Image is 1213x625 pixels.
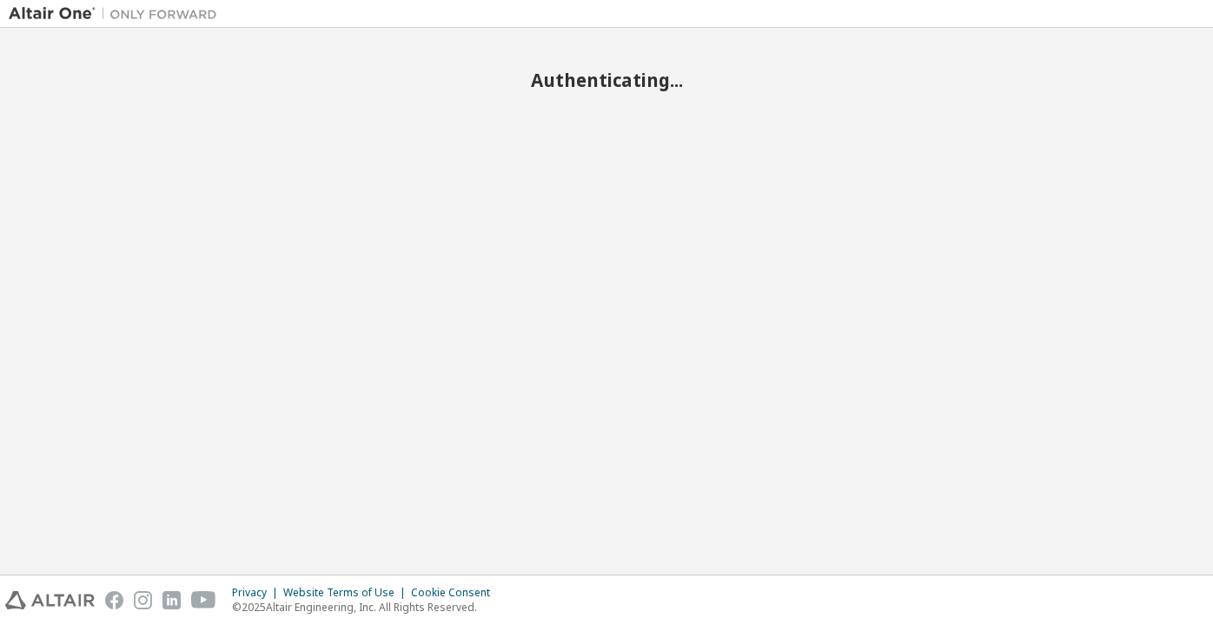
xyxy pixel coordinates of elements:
h2: Authenticating... [9,69,1204,91]
img: facebook.svg [105,591,123,609]
div: Website Terms of Use [283,586,411,600]
img: youtube.svg [191,591,216,609]
img: altair_logo.svg [5,591,95,609]
img: Altair One [9,5,226,23]
img: instagram.svg [134,591,152,609]
div: Cookie Consent [411,586,500,600]
img: linkedin.svg [162,591,181,609]
p: © 2025 Altair Engineering, Inc. All Rights Reserved. [232,600,500,615]
div: Privacy [232,586,283,600]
